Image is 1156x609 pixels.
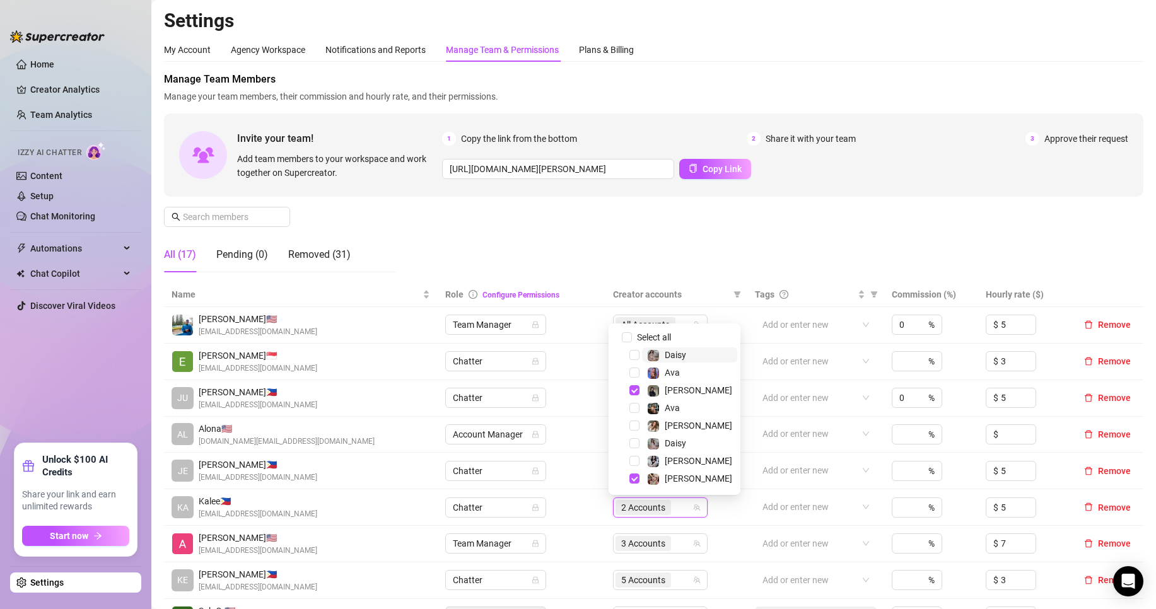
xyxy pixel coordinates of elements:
[50,531,88,541] span: Start now
[199,458,317,472] span: [PERSON_NAME] 🇵🇭
[1079,463,1136,478] button: Remove
[30,577,64,588] a: Settings
[453,352,539,371] span: Chatter
[1098,575,1131,585] span: Remove
[532,357,539,365] span: lock
[199,422,375,436] span: Alona 🇺🇸
[1098,538,1131,548] span: Remove
[755,287,774,301] span: Tags
[10,30,105,43] img: logo-BBDzfeDw.svg
[648,368,659,379] img: Ava
[199,494,317,508] span: Kalee 🇵🇭
[766,132,856,146] span: Share it with your team
[22,526,129,546] button: Start nowarrow-right
[30,301,115,311] a: Discover Viral Videos
[177,573,188,587] span: KE
[22,460,35,472] span: gift
[199,472,317,484] span: [EMAIL_ADDRESS][DOMAIN_NAME]
[621,501,665,514] span: 2 Accounts
[22,489,129,513] span: Share your link and earn unlimited rewards
[199,362,317,374] span: [EMAIL_ADDRESS][DOMAIN_NAME]
[1044,132,1128,146] span: Approve their request
[199,531,317,545] span: [PERSON_NAME] 🇺🇸
[629,473,639,484] span: Select tree node
[665,438,686,448] span: Daisy
[93,531,102,540] span: arrow-right
[30,79,131,100] a: Creator Analytics
[532,394,539,402] span: lock
[693,504,701,511] span: team
[453,315,539,334] span: Team Manager
[30,171,62,181] a: Content
[532,321,539,328] span: lock
[172,287,420,301] span: Name
[648,473,659,485] img: Anna
[621,318,670,332] span: All Accounts
[469,290,477,299] span: info-circle
[199,567,317,581] span: [PERSON_NAME] 🇵🇭
[18,147,81,159] span: Izzy AI Chatter
[679,159,751,179] button: Copy Link
[532,431,539,438] span: lock
[648,350,659,361] img: Daisy
[665,385,732,395] span: [PERSON_NAME]
[665,473,732,484] span: [PERSON_NAME]
[621,536,665,550] span: 3 Accounts
[199,545,317,557] span: [EMAIL_ADDRESS][DOMAIN_NAME]
[199,436,375,448] span: [DOMAIN_NAME][EMAIL_ADDRESS][DOMAIN_NAME]
[453,388,539,407] span: Chatter
[1079,427,1136,442] button: Remove
[884,282,978,307] th: Commission (%)
[978,282,1071,307] th: Hourly rate ($)
[1084,467,1093,475] span: delete
[453,461,539,480] span: Chatter
[693,540,701,547] span: team
[199,385,317,399] span: [PERSON_NAME] 🇵🇭
[693,576,701,584] span: team
[1084,320,1093,329] span: delete
[172,351,193,372] img: Eduardo Leon Jr
[16,269,25,278] img: Chat Copilot
[648,403,659,414] img: Ava
[1098,356,1131,366] span: Remove
[648,420,659,432] img: Paige
[172,533,193,554] img: Alexicon Ortiaga
[199,399,317,411] span: [EMAIL_ADDRESS][DOMAIN_NAME]
[1084,502,1093,511] span: delete
[1079,317,1136,332] button: Remove
[629,385,639,395] span: Select tree node
[629,456,639,466] span: Select tree node
[1098,466,1131,476] span: Remove
[868,285,880,304] span: filter
[616,317,675,332] span: All Accounts
[164,247,196,262] div: All (17)
[231,43,305,57] div: Agency Workspace
[648,456,659,467] img: Sadie
[199,508,317,520] span: [EMAIL_ADDRESS][DOMAIN_NAME]
[172,212,180,221] span: search
[177,501,189,514] span: KA
[164,43,211,57] div: My Account
[1098,429,1131,439] span: Remove
[164,282,438,307] th: Name
[453,534,539,553] span: Team Manager
[616,500,671,515] span: 2 Accounts
[870,291,878,298] span: filter
[1084,357,1093,366] span: delete
[237,130,442,146] span: Invite your team!
[86,142,106,160] img: AI Chatter
[164,9,1143,33] h2: Settings
[616,572,671,588] span: 5 Accounts
[1079,500,1136,515] button: Remove
[1098,502,1131,513] span: Remove
[453,425,539,444] span: Account Manager
[629,403,639,413] span: Select tree node
[665,368,680,378] span: Ava
[693,321,701,328] span: team
[629,350,639,360] span: Select tree node
[629,420,639,431] span: Select tree node
[237,152,437,180] span: Add team members to your workspace and work together on Supercreator.
[164,72,1143,87] span: Manage Team Members
[665,456,732,466] span: [PERSON_NAME]
[532,540,539,547] span: lock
